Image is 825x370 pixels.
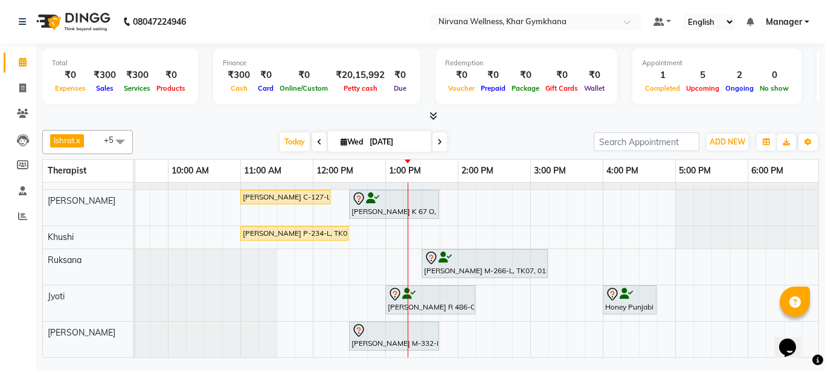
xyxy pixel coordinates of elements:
[104,135,123,144] span: +5
[48,172,70,183] span: Ishrat
[242,228,347,239] div: [PERSON_NAME] P-234-L, TK03, 11:00 AM-12:30 PM, Combo Offer Menicure+Pedicure
[54,135,75,145] span: Ishrat
[313,162,356,180] a: 12:00 PM
[676,162,714,180] a: 5:00 PM
[277,68,331,82] div: ₹0
[341,84,380,92] span: Petty cash
[89,68,121,82] div: ₹300
[642,58,792,68] div: Appointment
[31,5,114,39] img: logo
[153,84,188,92] span: Products
[509,84,542,92] span: Package
[48,255,82,265] span: Ruksana
[642,84,683,92] span: Completed
[331,68,390,82] div: ₹20,15,992
[277,84,331,92] span: Online/Custom
[581,68,608,82] div: ₹0
[255,84,277,92] span: Card
[48,195,115,206] span: [PERSON_NAME]
[48,165,86,176] span: Therapist
[722,84,757,92] span: Ongoing
[391,84,409,92] span: Due
[223,58,411,68] div: Finance
[509,68,542,82] div: ₹0
[52,68,89,82] div: ₹0
[423,251,547,276] div: [PERSON_NAME] M-266-L, TK07, 01:30 PM-03:15 PM, Swedish / Aroma / Deep tissue- 90 min
[48,232,74,242] span: Khushi
[722,68,757,82] div: 2
[757,84,792,92] span: No show
[280,132,310,151] span: Today
[48,327,115,338] span: [PERSON_NAME]
[133,5,186,39] b: 08047224946
[445,84,478,92] span: Voucher
[350,192,438,217] div: [PERSON_NAME] K 67 O, TK01, 12:30 PM-01:45 PM, Swedish / Aroma / Deep tissue- 60 min
[366,133,426,151] input: 2025-09-03
[386,162,424,180] a: 1:00 PM
[604,287,655,313] div: Honey Punjabi P-641-O, TK06, 04:00 PM-04:45 PM, Head Neck & Shoulder
[241,162,284,180] a: 11:00 AM
[683,84,722,92] span: Upcoming
[642,68,683,82] div: 1
[542,68,581,82] div: ₹0
[710,137,745,146] span: ADD NEW
[478,68,509,82] div: ₹0
[478,84,509,92] span: Prepaid
[531,162,569,180] a: 3:00 PM
[683,68,722,82] div: 5
[242,192,329,203] div: [PERSON_NAME] C-127-L, TK08, 11:00 AM-12:15 PM, Swedish / Aroma / Deep tissue- 60 min
[390,68,411,82] div: ₹0
[458,162,496,180] a: 2:00 PM
[93,84,117,92] span: Sales
[121,84,153,92] span: Services
[757,68,792,82] div: 0
[48,291,65,302] span: Jyoti
[387,287,474,313] div: [PERSON_NAME] R 486-O, TK02, 01:00 PM-02:15 PM, Swedish / Aroma / Deep tissue- 60 min
[75,135,80,145] a: x
[52,84,89,92] span: Expenses
[350,323,438,349] div: [PERSON_NAME] M-332-L, TK05, 12:30 PM-01:45 PM, Swedish / Aroma / Deep tissue- 60 min
[52,58,188,68] div: Total
[338,137,366,146] span: Wed
[542,84,581,92] span: Gift Cards
[223,68,255,82] div: ₹300
[121,68,153,82] div: ₹300
[445,68,478,82] div: ₹0
[603,162,641,180] a: 4:00 PM
[707,134,748,151] button: ADD NEW
[774,322,813,358] iframe: chat widget
[594,132,699,151] input: Search Appointment
[228,84,251,92] span: Cash
[255,68,277,82] div: ₹0
[153,68,188,82] div: ₹0
[445,58,608,68] div: Redemption
[766,16,802,28] span: Manager
[581,84,608,92] span: Wallet
[748,162,786,180] a: 6:00 PM
[169,162,212,180] a: 10:00 AM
